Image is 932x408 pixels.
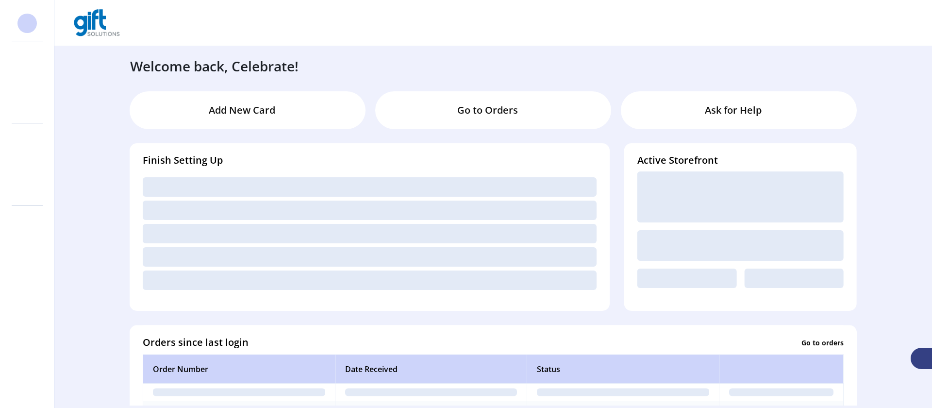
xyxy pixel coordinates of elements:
[527,355,719,384] th: Status
[801,337,844,347] p: Go to orders
[209,103,275,118] p: Add New Card
[143,153,597,168] h4: Finish Setting Up
[143,335,249,350] h4: Orders since last login
[637,153,844,168] h4: Active Storefront
[863,15,879,31] button: Publisher Panel
[457,103,518,118] p: Go to Orders
[897,15,913,31] button: menu
[335,355,527,384] th: Date Received
[130,56,299,76] h3: Welcome back, Celebrate!
[74,9,120,36] img: logo
[829,15,845,31] button: menu
[143,355,335,384] th: Order Number
[705,103,762,118] p: Ask for Help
